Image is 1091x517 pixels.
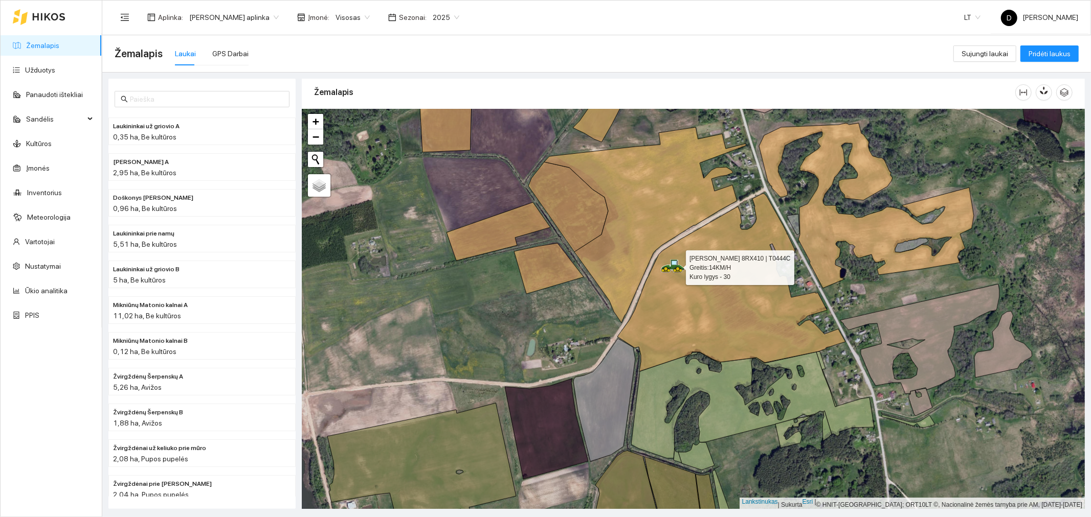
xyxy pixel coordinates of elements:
[25,238,55,246] a: Vartotojai
[1007,14,1012,22] font: D
[336,10,370,25] span: Visosas
[27,189,62,197] a: Inventorius
[113,122,180,131] span: Laukininkai už griovio A
[113,312,181,320] font: 11,02 ha, Be kultūros
[1029,50,1071,58] font: Pridėti laukus
[778,501,803,508] font: | Sukurta
[113,265,180,274] span: Laukininkai už griovio B
[113,169,176,177] font: 2,95 ha, Be kultūros
[308,114,323,129] a: Priartinti
[120,13,129,22] span: meniu sulankstymas
[113,372,183,382] span: Žvirgždėnų Šerpenskų A
[308,152,323,167] button: Pradėti naują paiešką
[147,13,155,21] span: išdėstymas
[26,164,50,172] a: Įmonės
[115,45,163,62] span: Žemalapis
[308,174,330,197] a: Sluoksniai
[26,41,59,50] a: Žemalapis
[1020,50,1079,58] a: Pridėti laukus
[212,50,249,58] font: GPS Darbai
[189,10,279,25] span: Donato Klimkevičiaus aplinka
[113,266,180,273] font: Laukininkai už griovio B
[26,139,52,148] a: Kultūros
[1022,13,1078,21] font: [PERSON_NAME]
[1020,45,1079,62] button: Pridėti laukus
[742,498,778,505] a: Lankstinukas
[113,443,206,453] span: Žvirgždėnai už keliuko prie mūro
[182,13,183,21] font: :
[113,204,177,213] font: 0,96 ha, Be kultūros
[425,13,427,21] font: :
[113,408,183,417] span: Žvirgždėnų Šerpenskų B
[130,93,283,105] input: Paieška
[964,10,981,25] span: LT
[308,13,328,21] font: Įmonė
[953,50,1016,58] a: Sujungti laukai
[113,444,206,452] font: Žvirgždėnai už keliuko prie mūro
[26,90,83,99] a: Panaudoti ištekliai
[964,13,971,21] font: LT
[113,455,188,463] font: 2,08 ha, Pupos pupelės
[113,336,188,346] span: Mikniūnų Matonio kalnai B
[113,194,193,201] font: Doškonys [PERSON_NAME]
[175,50,196,58] font: Laukai
[25,287,68,295] a: Ūkio analitika
[313,115,319,128] font: +
[113,419,162,427] font: 1,88 ha, Avižos
[113,240,177,248] font: 5,51 ha, Be kultūros
[328,13,329,21] font: :
[399,13,425,21] font: Sezonai
[113,479,212,489] span: Žvirgždėnai prie mūro Močiutės
[25,311,39,319] a: PPIS
[113,276,166,284] font: 5 ha, Be kultūros
[113,337,188,344] font: Mikniūnų Matonio kalnai B
[27,213,71,221] a: Meteorologija
[113,193,193,203] span: Doškonys Sabonienė B.
[25,262,61,270] a: Nustatymai
[121,96,128,103] span: paieška
[113,383,162,391] font: 5,26 ha, Avižos
[113,300,188,310] span: Mikniūnų Matonio kalnai A
[314,87,353,97] font: Žemalapis
[953,45,1016,62] button: Sujungti laukai
[26,115,54,123] font: Sandėlis
[803,498,813,505] a: Esri
[113,409,183,416] font: Žvirgždėnų Šerpenskų B
[1016,88,1031,97] span: stulpelio plotis
[308,129,323,145] a: Atitolinti
[1015,84,1032,101] button: stulpelio plotis
[962,50,1008,58] font: Sujungti laukai
[115,48,163,60] font: Žemalapis
[113,123,180,130] font: Laukininkai už griovio A
[815,498,816,505] font: |
[115,7,135,28] button: meniu sulankstymas
[25,66,55,74] a: Užduotys
[113,230,174,237] font: Laukininkai prie namų
[336,13,361,21] font: Visosas
[113,157,169,167] span: Doškonys Sabonienė A
[297,13,305,21] span: parduotuvė
[113,158,169,166] font: [PERSON_NAME] A
[113,301,188,309] font: Mikniūnų Matonio kalnai A
[313,130,319,143] font: −
[113,229,174,239] span: Laukininkai prie namų
[113,347,176,356] font: 0,12 ha, Be kultūros
[388,13,396,21] span: kalendorius
[113,373,183,380] font: Žvirgždėnų Šerpenskų A
[113,480,212,487] font: Žvirgždėnai prie [PERSON_NAME]
[433,10,459,25] span: 2025
[113,490,189,499] font: 2,04 ha, Pupos pupelės
[158,13,182,21] font: Aplinka
[113,133,176,141] font: 0,35 ha, Be kultūros
[816,501,1082,508] font: © HNIT-[GEOGRAPHIC_DATA]; ORT10LT ©, Nacionalinė žemės tarnyba prie AM, [DATE]-[DATE]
